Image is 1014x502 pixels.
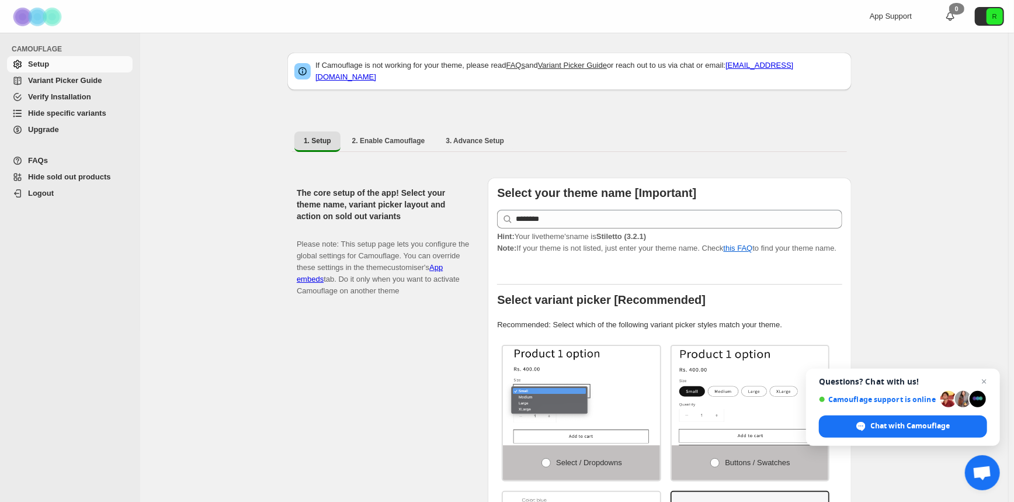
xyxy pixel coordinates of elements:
p: If Camouflage is not working for your theme, please read and or reach out to us via chat or email: [315,60,845,83]
text: R [992,13,997,20]
a: Hide specific variants [7,105,133,122]
span: 2. Enable Camouflage [352,136,425,146]
p: If your theme is not listed, just enter your theme name. Check to find your theme name. [497,231,842,254]
strong: Stiletto (3.2.1) [596,232,646,241]
span: Close chat [977,375,991,389]
div: Open chat [965,455,1000,490]
span: Variant Picker Guide [28,76,102,85]
a: Setup [7,56,133,72]
span: 1. Setup [304,136,331,146]
p: Recommended: Select which of the following variant picker styles match your theme. [497,319,842,331]
a: Variant Picker Guide [538,61,607,70]
span: Questions? Chat with us! [819,377,987,386]
a: Logout [7,185,133,202]
span: Upgrade [28,125,59,134]
strong: Hint: [497,232,515,241]
a: 0 [944,11,956,22]
span: CAMOUFLAGE [12,44,134,54]
a: this FAQ [724,244,753,252]
a: Variant Picker Guide [7,72,133,89]
div: Chat with Camouflage [819,416,987,438]
img: Select / Dropdowns [503,346,660,445]
span: Hide sold out products [28,172,111,181]
span: Setup [28,60,49,68]
span: App Support [870,12,912,20]
img: Buttons / Swatches [672,346,829,445]
b: Select your theme name [Important] [497,186,696,199]
span: Camouflage support is online [819,395,936,404]
span: Avatar with initials R [987,8,1003,25]
span: Hide specific variants [28,109,106,117]
span: FAQs [28,156,48,165]
b: Select variant picker [Recommended] [497,293,706,306]
button: Avatar with initials R [975,7,1004,26]
span: Logout [28,189,54,198]
span: Select / Dropdowns [556,458,622,467]
span: 3. Advance Setup [446,136,504,146]
a: FAQs [7,153,133,169]
a: Hide sold out products [7,169,133,185]
p: Please note: This setup page lets you configure the global settings for Camouflage. You can overr... [297,227,469,297]
span: Verify Installation [28,92,91,101]
a: Upgrade [7,122,133,138]
div: 0 [949,3,964,15]
strong: Note: [497,244,516,252]
span: Buttons / Swatches [725,458,790,467]
span: Chat with Camouflage [871,421,950,431]
span: Your live theme's name is [497,232,646,241]
a: Verify Installation [7,89,133,105]
h2: The core setup of the app! Select your theme name, variant picker layout and action on sold out v... [297,187,469,222]
a: FAQs [506,61,526,70]
img: Camouflage [9,1,68,33]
